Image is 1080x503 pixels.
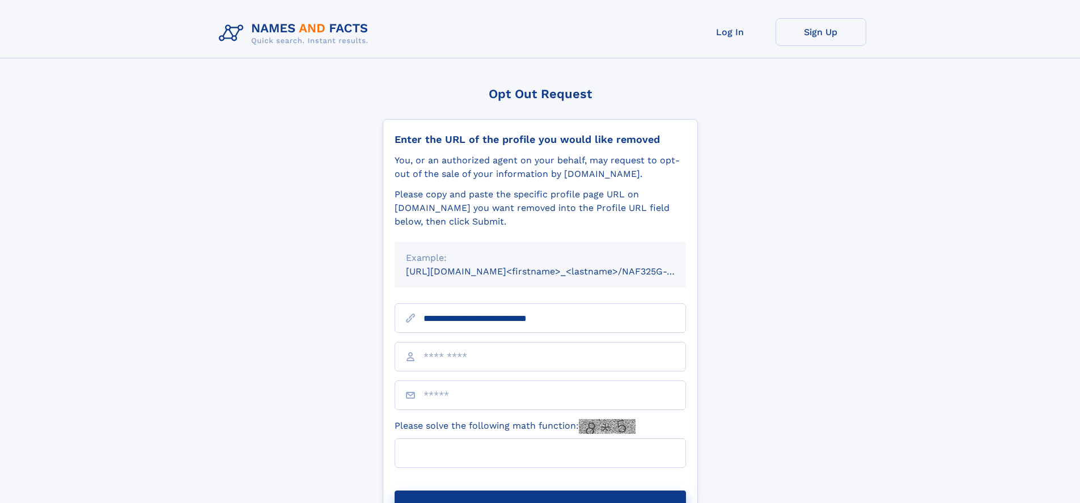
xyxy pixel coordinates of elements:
div: Example: [406,251,675,265]
div: Opt Out Request [383,87,698,101]
div: Please copy and paste the specific profile page URL on [DOMAIN_NAME] you want removed into the Pr... [395,188,686,229]
small: [URL][DOMAIN_NAME]<firstname>_<lastname>/NAF325G-xxxxxxxx [406,266,708,277]
img: Logo Names and Facts [214,18,378,49]
div: Enter the URL of the profile you would like removed [395,133,686,146]
a: Sign Up [776,18,866,46]
div: You, or an authorized agent on your behalf, may request to opt-out of the sale of your informatio... [395,154,686,181]
a: Log In [685,18,776,46]
label: Please solve the following math function: [395,419,636,434]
